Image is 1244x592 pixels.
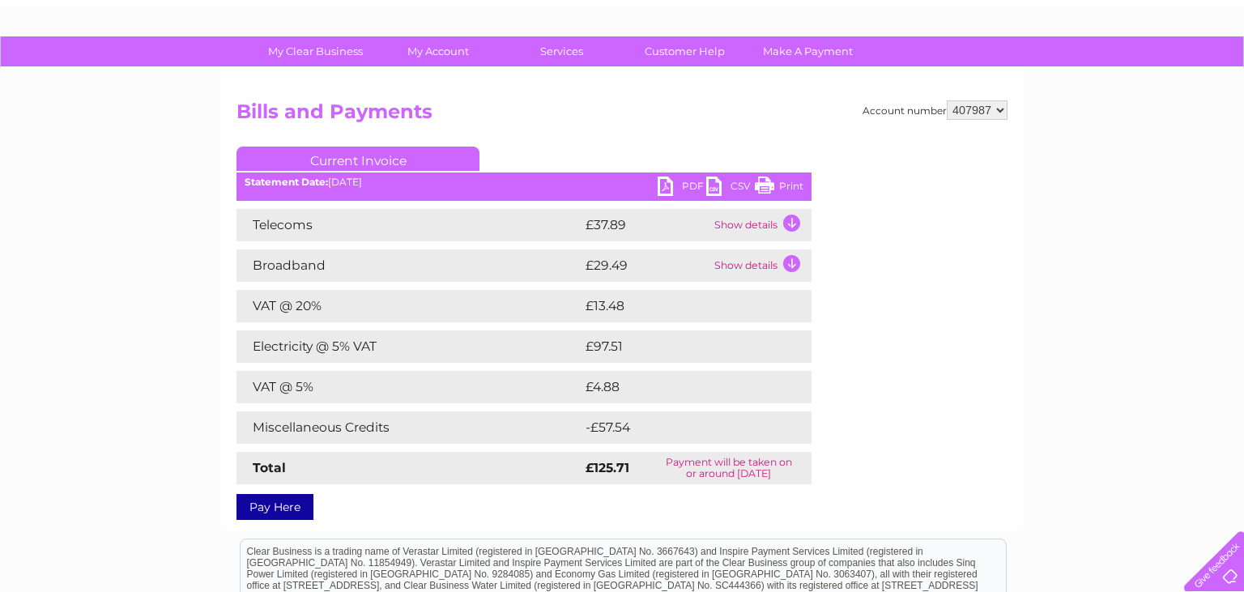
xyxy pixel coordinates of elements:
a: Water [959,69,990,81]
td: £37.89 [582,209,710,241]
a: 0333 014 3131 [939,8,1050,28]
td: £4.88 [582,371,774,403]
div: [DATE] [236,177,812,188]
a: Log out [1191,69,1229,81]
td: Telecoms [236,209,582,241]
a: Pay Here [236,494,313,520]
a: My Clear Business [249,36,382,66]
strong: £125.71 [586,460,629,475]
a: Telecoms [1045,69,1093,81]
td: £97.51 [582,330,777,363]
div: Account number [863,100,1008,120]
strong: Total [253,460,286,475]
td: Miscellaneous Credits [236,411,582,444]
h2: Bills and Payments [236,100,1008,131]
a: Make A Payment [741,36,875,66]
td: Show details [710,209,812,241]
td: Electricity @ 5% VAT [236,330,582,363]
td: -£57.54 [582,411,781,444]
a: Customer Help [618,36,752,66]
td: Payment will be taken on or around [DATE] [645,452,812,484]
a: Print [755,177,803,200]
td: £29.49 [582,249,710,282]
a: PDF [658,177,706,200]
td: Broadband [236,249,582,282]
td: VAT @ 5% [236,371,582,403]
a: Services [495,36,628,66]
a: Contact [1136,69,1176,81]
td: Show details [710,249,812,282]
td: £13.48 [582,290,777,322]
b: Statement Date: [245,176,328,188]
a: Blog [1103,69,1127,81]
a: Energy [999,69,1035,81]
td: VAT @ 20% [236,290,582,322]
img: logo.png [44,42,126,92]
a: CSV [706,177,755,200]
div: Clear Business is a trading name of Verastar Limited (registered in [GEOGRAPHIC_DATA] No. 3667643... [241,9,1006,79]
a: My Account [372,36,505,66]
a: Current Invoice [236,147,479,171]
